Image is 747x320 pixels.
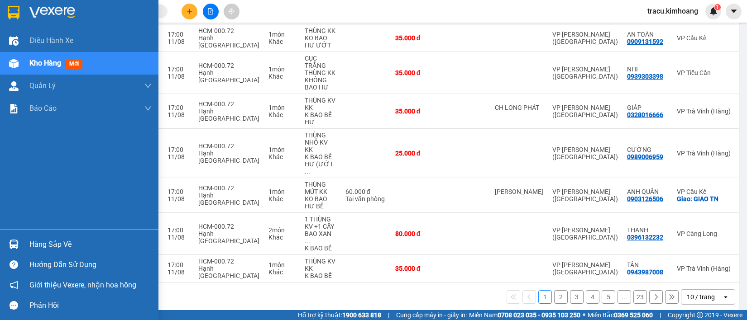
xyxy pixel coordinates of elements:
div: VP [PERSON_NAME] ([GEOGRAPHIC_DATA]) [552,226,618,241]
span: Cung cấp máy in - giấy in: [396,310,467,320]
span: Giới thiệu Vexere, nhận hoa hồng [29,279,136,291]
span: caret-down [730,7,738,15]
div: KO BAO HƯ ƯỚT [305,34,336,49]
img: logo-vxr [8,6,19,19]
span: Điều hành xe [29,35,73,46]
span: notification [10,281,18,289]
span: aim [228,8,235,14]
div: Hạnh [GEOGRAPHIC_DATA] [198,192,259,206]
span: question-circle [10,260,18,269]
div: HCM-000.72 [198,142,259,150]
span: message [10,301,18,310]
div: 11/08 [168,234,189,241]
div: Tại văn phòng [345,195,386,202]
button: 3 [570,290,584,304]
div: Hàng sắp về [29,238,152,251]
button: ... [618,290,631,304]
div: VP Trà Vinh (Hàng) [677,108,736,115]
span: 1 [716,4,719,10]
span: ⚪️ [583,313,585,317]
div: 11/08 [168,268,189,276]
div: Khác [268,195,296,202]
div: K BAO BỂ [305,272,336,279]
div: VP [PERSON_NAME] ([GEOGRAPHIC_DATA]) [552,261,618,276]
div: 0943987008 [627,268,663,276]
div: THANH [627,226,668,234]
div: Hạnh [GEOGRAPHIC_DATA] [198,108,259,122]
div: 1 món [268,261,296,268]
div: 35.000 đ [395,108,441,115]
div: 0903126506 [627,195,663,202]
div: TÂN [627,261,668,268]
div: 11/08 [168,38,189,45]
strong: 0369 525 060 [614,311,653,319]
span: down [144,105,152,112]
div: HCM-000.72 [198,100,259,108]
span: | [660,310,661,320]
div: Hạnh [GEOGRAPHIC_DATA] [198,150,259,164]
div: AN TOÀN [627,31,668,38]
div: Hạnh [GEOGRAPHIC_DATA] [198,265,259,279]
div: KO BAO HƯ BỂ [305,195,336,210]
div: Khác [268,268,296,276]
button: 5 [602,290,615,304]
button: 4 [586,290,599,304]
div: ANH QUÂN [627,188,668,195]
div: Khác [268,111,296,118]
button: 23 [633,290,647,304]
div: GIÁP [627,104,668,111]
span: ... [305,237,310,245]
div: Hạnh [GEOGRAPHIC_DATA] [198,230,259,245]
button: file-add [203,4,219,19]
div: K BAO BỂ HƯ (ƯỚT SẴN) [305,153,336,175]
div: VP [PERSON_NAME] ([GEOGRAPHIC_DATA]) [552,31,618,45]
div: CH LONG PHÁT [495,104,543,111]
div: PHÚC THIỆN [495,188,543,195]
div: VP [PERSON_NAME] ([GEOGRAPHIC_DATA]) [552,66,618,80]
span: mới [66,59,82,69]
button: 2 [554,290,568,304]
span: Hỗ trợ kỹ thuật: [298,310,381,320]
div: 60.000 đ [345,188,386,195]
button: plus [182,4,197,19]
div: 17:00 [168,146,189,153]
img: warehouse-icon [9,36,19,46]
div: THÙNG KV KK [305,258,336,272]
div: 0939303398 [627,73,663,80]
div: THÙNG NHỎ KV KK [305,132,336,153]
div: Hạnh [GEOGRAPHIC_DATA] [198,69,259,84]
div: Giao: GIAO TN [677,195,736,202]
div: CƯỜNG [627,146,668,153]
div: 0328016666 [627,111,663,118]
div: HCM-000.72 [198,62,259,69]
div: K BAO BỂ HƯ [305,111,336,126]
div: 35.000 đ [395,34,441,42]
span: Kho hàng [29,59,61,67]
div: VP Càng Long [677,230,736,237]
div: NHI [627,66,668,73]
button: caret-down [726,4,742,19]
span: Báo cáo [29,103,57,114]
div: 17:00 [168,261,189,268]
div: Phản hồi [29,299,152,312]
div: K BAO BỂ [305,245,336,252]
div: 11/08 [168,73,189,80]
div: Khác [268,73,296,80]
div: THÙNG KV KK [305,97,336,111]
div: Hướng dẫn sử dụng [29,258,152,272]
img: solution-icon [9,104,19,113]
div: 17:00 [168,31,189,38]
div: 1 món [268,104,296,111]
div: Khác [268,234,296,241]
div: 17:00 [168,226,189,234]
div: 0989006959 [627,153,663,160]
img: warehouse-icon [9,240,19,249]
div: 0396132232 [627,234,663,241]
div: VP [PERSON_NAME] ([GEOGRAPHIC_DATA]) [552,104,618,118]
div: 2 món [268,226,296,234]
div: 1 món [268,188,296,195]
svg: open [722,293,729,301]
div: 17:00 [168,104,189,111]
div: 1 món [268,31,296,38]
img: warehouse-icon [9,59,19,68]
